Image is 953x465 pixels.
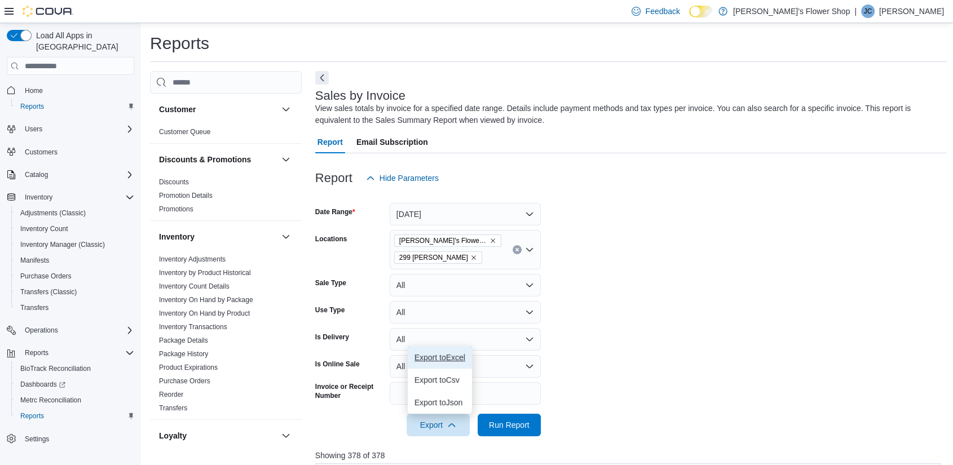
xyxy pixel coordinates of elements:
button: All [390,328,541,351]
input: Dark Mode [689,6,713,17]
span: Settings [20,432,134,446]
button: Inventory Count [11,221,139,237]
span: Reports [20,346,134,360]
span: Users [20,122,134,136]
h1: Reports [150,32,209,55]
span: Adjustments (Classic) [20,209,86,218]
button: Open list of options [525,245,534,254]
a: Package Details [159,336,208,344]
span: [PERSON_NAME]'s Flower Shop [399,235,487,246]
span: Adjustments (Classic) [16,206,134,220]
span: Transfers [20,303,48,312]
button: Inventory [159,231,277,242]
button: BioTrack Reconciliation [11,361,139,377]
span: Purchase Orders [16,269,134,283]
span: Inventory [25,193,52,202]
span: Reports [25,348,48,357]
span: Users [25,125,42,134]
span: Reports [20,102,44,111]
a: Settings [20,432,54,446]
span: Promotions [159,205,193,214]
span: Dark Mode [689,17,690,18]
span: Catalog [20,168,134,181]
span: Discounts [159,178,189,187]
div: Discounts & Promotions [150,175,302,220]
span: Run Report [489,419,530,431]
span: Settings [25,435,49,444]
a: Home [20,84,47,98]
button: Reports [11,99,139,114]
span: Transfers [16,301,134,315]
span: Transfers [159,404,187,413]
span: Transfers (Classic) [16,285,134,299]
span: Export [413,414,463,436]
button: Discounts & Promotions [279,153,293,166]
button: Users [2,121,139,137]
label: Use Type [315,305,345,315]
a: Transfers [16,301,53,315]
span: Customers [25,148,58,157]
span: Inventory Count Details [159,282,230,291]
span: Customer Queue [159,127,210,136]
button: All [390,274,541,296]
span: Promotion Details [159,191,213,200]
span: Inventory Adjustments [159,255,226,264]
a: Inventory On Hand by Package [159,296,253,304]
a: Inventory Transactions [159,323,227,331]
button: Operations [2,322,139,338]
span: Transfers (Classic) [20,287,77,296]
label: Is Online Sale [315,360,360,369]
a: Dashboards [16,378,70,391]
span: Hide Parameters [380,172,439,184]
a: Package History [159,350,208,358]
h3: Customer [159,104,196,115]
button: Adjustments (Classic) [11,205,139,221]
span: Package Details [159,336,208,345]
a: Transfers [159,404,187,412]
span: Dashboards [20,380,65,389]
span: Manifests [20,256,49,265]
a: Customers [20,145,62,159]
a: Inventory On Hand by Product [159,309,250,317]
span: Manifests [16,254,134,267]
span: Load All Apps in [GEOGRAPHIC_DATA] [32,30,134,52]
button: Catalog [2,167,139,183]
span: Home [25,86,43,95]
button: Remove 299 Knickerbocker from selection in this group [470,254,477,261]
button: Export toJson [408,391,472,414]
button: Next [315,71,329,85]
h3: Discounts & Promotions [159,154,251,165]
button: Catalog [20,168,52,181]
span: Reorder [159,390,183,399]
button: Customer [159,104,277,115]
span: Product Expirations [159,363,218,372]
p: [PERSON_NAME]'s Flower Shop [733,5,850,18]
button: Transfers (Classic) [11,284,139,300]
label: Date Range [315,207,355,216]
a: Purchase Orders [159,377,210,385]
div: View sales totals by invoice for a specified date range. Details include payment methods and tax ... [315,103,942,126]
span: Feedback [645,6,680,17]
a: Inventory Manager (Classic) [16,238,109,251]
span: Reports [20,411,44,420]
span: Catalog [25,170,48,179]
span: Inventory Manager (Classic) [16,238,134,251]
div: Jesse Carmo [861,5,875,18]
span: Report [317,131,343,153]
button: Home [2,82,139,98]
span: Dashboards [16,378,134,391]
a: Adjustments (Classic) [16,206,90,220]
h3: Loyalty [159,430,187,441]
a: Reorder [159,391,183,398]
img: Cova [23,6,73,17]
button: Reports [11,408,139,424]
span: Customers [20,145,134,159]
a: Dashboards [11,377,139,392]
p: Showing 378 of 378 [315,450,947,461]
a: Reports [16,100,48,113]
label: Invoice or Receipt Number [315,382,385,400]
button: All [390,355,541,378]
a: Inventory Adjustments [159,255,226,263]
a: Customer Queue [159,128,210,136]
span: Inventory Count [20,224,68,233]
